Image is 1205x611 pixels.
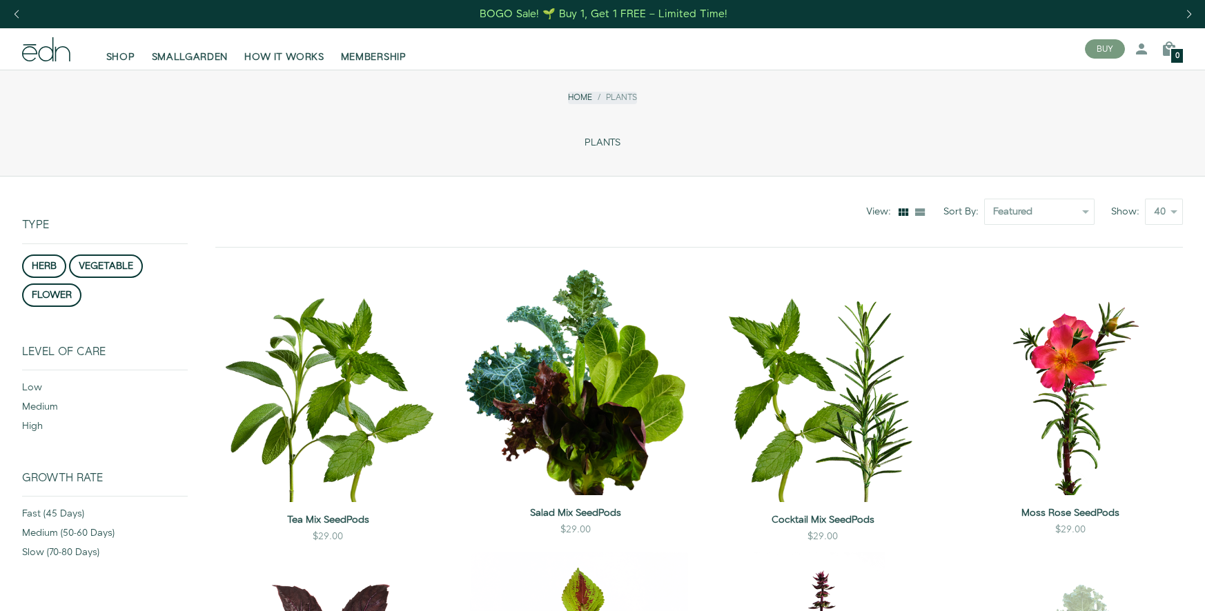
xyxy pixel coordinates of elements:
a: Moss Rose SeedPods [958,506,1184,520]
div: $29.00 [807,530,838,543]
img: Salad Mix SeedPods [463,270,689,495]
a: Cocktail Mix SeedPods [710,513,936,527]
img: Tea Mix SeedPods [215,270,441,502]
span: 0 [1175,52,1179,60]
a: SHOP [98,34,144,64]
label: Show: [1111,205,1145,219]
div: Growth Rate [22,472,188,496]
div: $29.00 [560,523,591,537]
a: Home [568,92,592,103]
a: MEMBERSHIP [333,34,415,64]
img: Cocktail Mix SeedPods [710,270,936,502]
a: Salad Mix SeedPods [463,506,689,520]
span: SHOP [106,50,135,64]
img: Moss Rose SeedPods [958,270,1184,495]
span: HOW IT WORKS [244,50,324,64]
div: Type [22,177,188,243]
label: Sort By: [943,205,984,219]
a: HOW IT WORKS [236,34,332,64]
nav: breadcrumbs [568,92,637,103]
a: SMALLGARDEN [144,34,237,64]
li: Plants [592,92,637,103]
span: SMALLGARDEN [152,50,228,64]
button: flower [22,283,81,307]
button: vegetable [69,254,143,278]
button: herb [22,254,66,278]
div: BOGO Sale! 🌱 Buy 1, Get 1 FREE – Limited Time! [480,7,727,21]
div: medium [22,400,188,419]
div: high [22,419,188,439]
div: $29.00 [313,530,343,543]
div: Level of Care [22,345,188,370]
button: BUY [1085,39,1125,59]
a: Tea Mix SeedPods [215,513,441,527]
span: MEMBERSHIP [341,50,406,64]
div: low [22,381,188,400]
span: PLANTS [585,137,620,149]
div: $29.00 [1055,523,1086,537]
a: BOGO Sale! 🌱 Buy 1, Get 1 FREE – Limited Time! [479,3,729,25]
div: slow (70-80 days) [22,545,188,565]
div: medium (50-60 days) [22,526,188,545]
div: fast (45 days) [22,507,188,526]
div: View: [866,205,897,219]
